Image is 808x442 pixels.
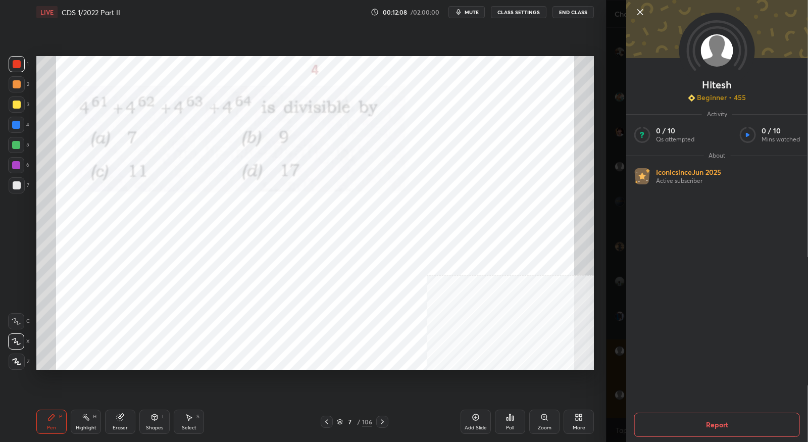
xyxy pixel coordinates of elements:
[47,425,56,430] div: Pen
[697,93,746,102] p: Beginner • 455
[196,414,199,419] div: S
[9,76,29,92] div: 2
[62,8,120,17] h4: CDS 1/2022 Part II
[357,419,360,425] div: /
[538,425,551,430] div: Zoom
[8,117,29,133] div: 4
[656,135,694,143] p: Qs attempted
[93,414,96,419] div: H
[701,34,733,67] img: default.png
[182,425,196,430] div: Select
[702,81,732,89] p: Hitesh
[465,425,487,430] div: Add Slide
[702,110,732,118] span: Activity
[113,425,128,430] div: Eraser
[8,313,30,329] div: C
[345,419,355,425] div: 7
[8,137,29,153] div: 5
[9,354,30,370] div: Z
[656,168,721,177] p: Iconic since Jun 2025
[703,152,730,160] span: About
[9,177,29,193] div: 7
[491,6,546,18] button: CLASS SETTINGS
[762,126,800,135] p: 0 / 10
[76,425,96,430] div: Highlight
[656,126,694,135] p: 0 / 10
[634,413,800,437] button: Report
[162,414,165,419] div: L
[362,417,372,426] div: 106
[8,157,29,173] div: 6
[656,177,721,185] p: Active subscriber
[448,6,485,18] button: mute
[506,425,514,430] div: Poll
[59,414,62,419] div: P
[8,333,30,350] div: X
[688,94,695,102] img: Learner_Badge_beginner_1_8b307cf2a0.svg
[9,96,29,113] div: 3
[146,425,163,430] div: Shapes
[465,9,479,16] span: mute
[552,6,594,18] button: End Class
[36,6,58,18] div: LIVE
[9,56,29,72] div: 1
[573,425,585,430] div: More
[762,135,800,143] p: Mins watched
